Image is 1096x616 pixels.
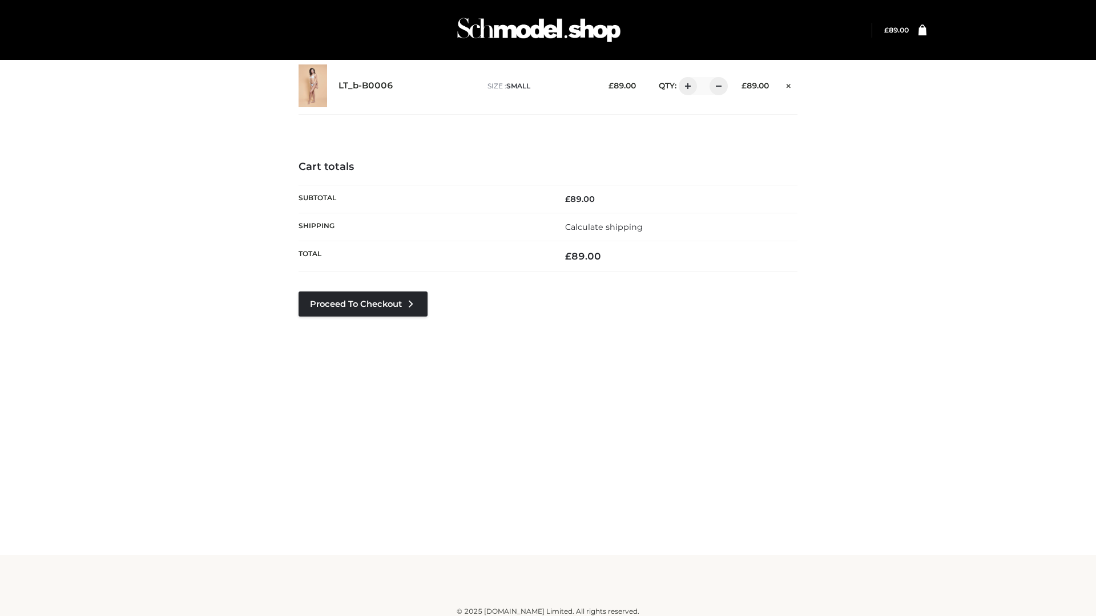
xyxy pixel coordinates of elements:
th: Subtotal [299,185,548,213]
div: QTY: [647,77,724,95]
a: Remove this item [780,77,797,92]
bdi: 89.00 [742,81,769,90]
a: £89.00 [884,26,909,34]
span: £ [565,250,571,262]
span: £ [884,26,889,34]
bdi: 89.00 [609,81,636,90]
a: LT_b-B0006 [339,80,393,91]
bdi: 89.00 [565,250,601,262]
img: Schmodel Admin 964 [453,7,624,52]
span: SMALL [506,82,530,90]
span: £ [742,81,747,90]
h4: Cart totals [299,161,797,173]
th: Shipping [299,213,548,241]
span: £ [609,81,614,90]
p: size : [487,81,591,91]
th: Total [299,241,548,271]
a: Calculate shipping [565,222,643,232]
bdi: 89.00 [565,194,595,204]
span: £ [565,194,570,204]
a: Proceed to Checkout [299,291,428,317]
bdi: 89.00 [884,26,909,34]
